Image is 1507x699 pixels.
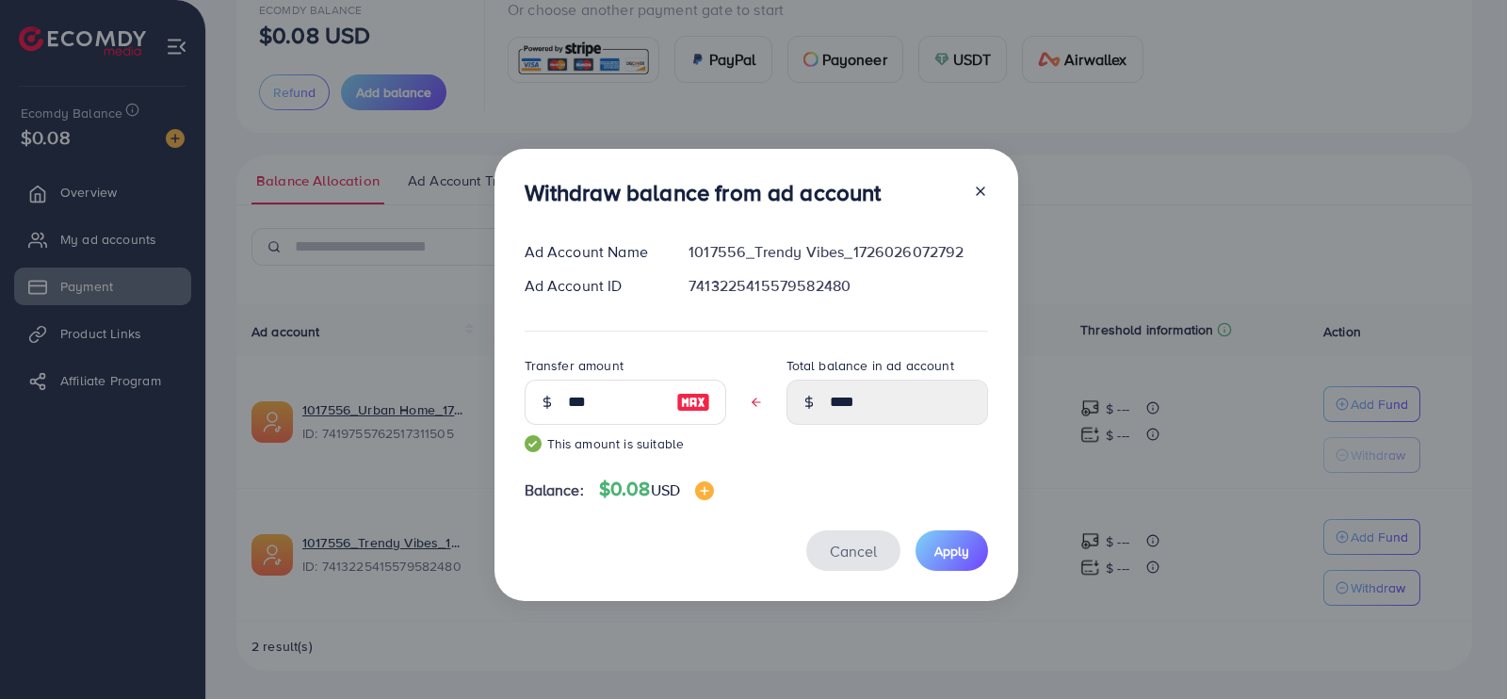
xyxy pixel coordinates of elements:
[676,391,710,414] img: image
[934,542,969,561] span: Apply
[525,434,726,453] small: This amount is suitable
[599,478,714,501] h4: $0.08
[525,480,584,501] span: Balance:
[673,275,1002,297] div: 7413225415579582480
[916,530,988,571] button: Apply
[651,480,680,500] span: USD
[695,481,714,500] img: image
[510,275,674,297] div: Ad Account ID
[1427,614,1493,685] iframe: Chat
[673,241,1002,263] div: 1017556_Trendy Vibes_1726026072792
[830,541,877,561] span: Cancel
[786,356,954,375] label: Total balance in ad account
[525,435,542,452] img: guide
[525,356,624,375] label: Transfer amount
[510,241,674,263] div: Ad Account Name
[525,179,882,206] h3: Withdraw balance from ad account
[806,530,900,571] button: Cancel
